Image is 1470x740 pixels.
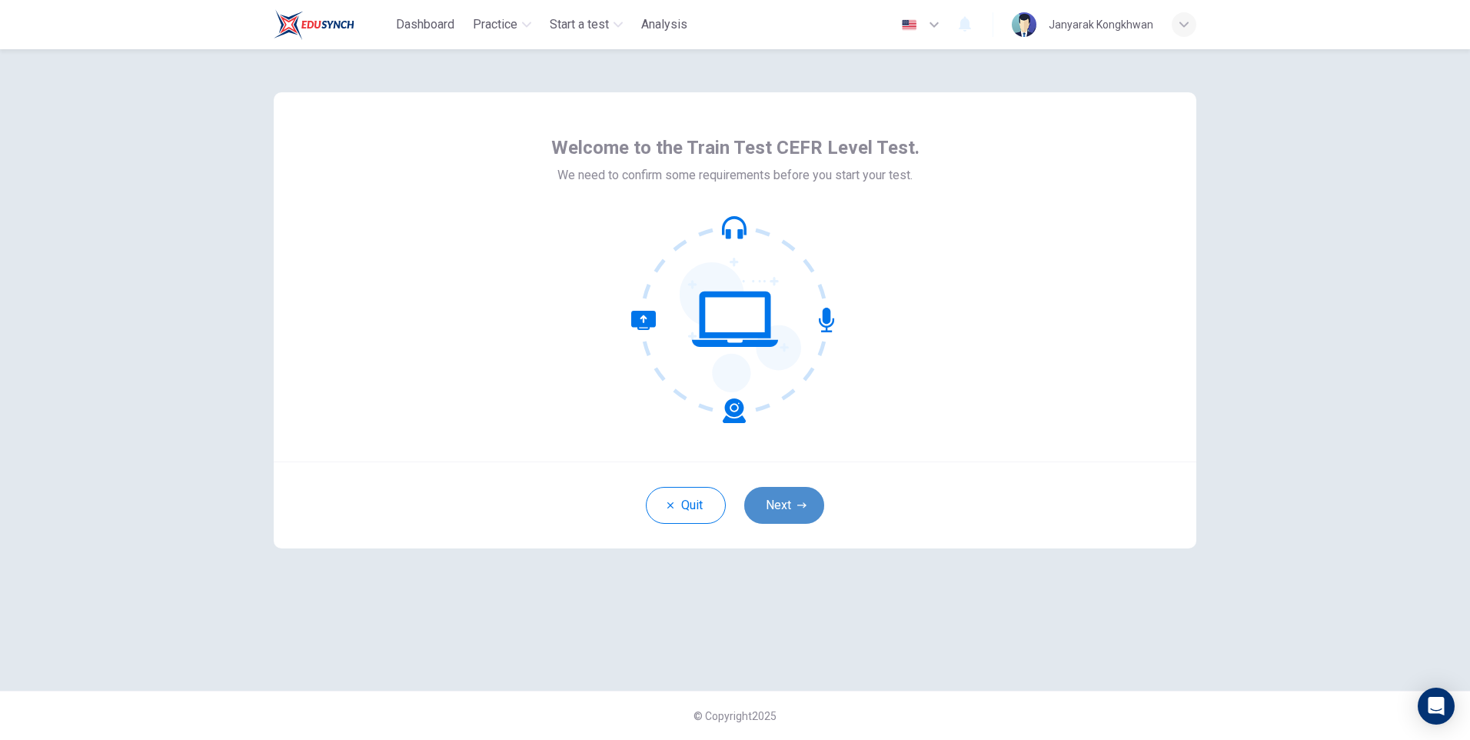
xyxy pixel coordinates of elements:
[646,487,726,524] button: Quit
[551,135,920,160] span: Welcome to the Train Test CEFR Level Test.
[641,15,687,34] span: Analysis
[467,11,537,38] button: Practice
[390,11,461,38] button: Dashboard
[473,15,517,34] span: Practice
[693,710,777,722] span: © Copyright 2025
[900,19,919,31] img: en
[550,15,609,34] span: Start a test
[1049,15,1153,34] div: Janyarak Kongkhwan
[557,166,913,185] span: We need to confirm some requirements before you start your test.
[544,11,629,38] button: Start a test
[274,9,390,40] a: Train Test logo
[274,9,354,40] img: Train Test logo
[1012,12,1036,37] img: Profile picture
[396,15,454,34] span: Dashboard
[635,11,693,38] button: Analysis
[744,487,824,524] button: Next
[1418,688,1455,725] div: Open Intercom Messenger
